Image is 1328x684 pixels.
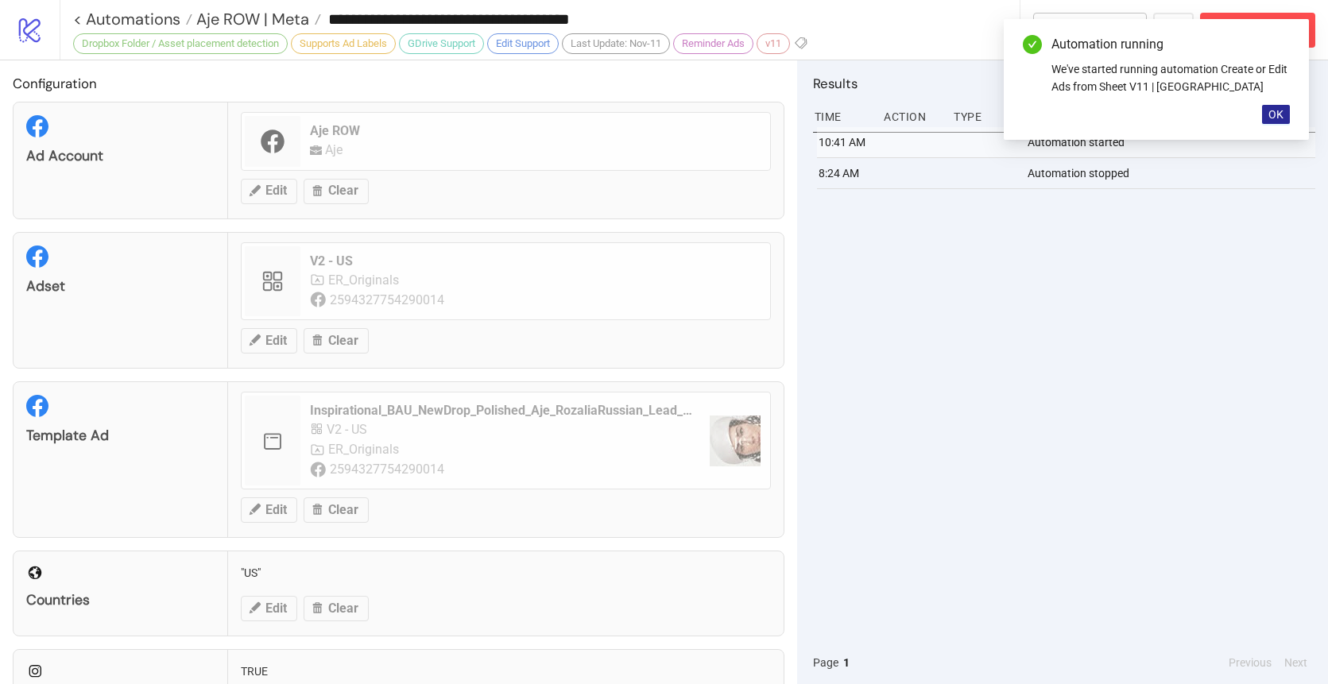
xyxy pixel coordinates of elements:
div: Last Update: Nov-11 [562,33,670,54]
h2: Configuration [13,73,784,94]
button: ... [1153,13,1194,48]
div: Automation running [1051,35,1290,54]
div: v11 [757,33,790,54]
a: < Automations [73,11,192,27]
div: GDrive Support [399,33,484,54]
div: Time [813,102,872,132]
button: OK [1262,105,1290,124]
button: 1 [838,654,854,671]
span: Aje ROW | Meta [192,9,309,29]
span: check-circle [1023,35,1042,54]
div: 10:41 AM [817,127,876,157]
div: We've started running automation Create or Edit Ads from Sheet V11 | [GEOGRAPHIC_DATA] [1051,60,1290,95]
button: Next [1280,654,1312,671]
button: Abort Run [1200,13,1315,48]
a: Aje ROW | Meta [192,11,321,27]
span: Page [813,654,838,671]
div: Edit Support [487,33,559,54]
div: Supports Ad Labels [291,33,396,54]
div: Type [952,102,1011,132]
h2: Results [813,73,1315,94]
div: Action [882,102,941,132]
div: 8:24 AM [817,158,876,188]
span: OK [1268,108,1283,121]
div: Dropbox Folder / Asset placement detection [73,33,288,54]
div: Reminder Ads [673,33,753,54]
button: Previous [1224,654,1276,671]
div: Automation stopped [1026,158,1319,188]
button: To Builder [1033,13,1148,48]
